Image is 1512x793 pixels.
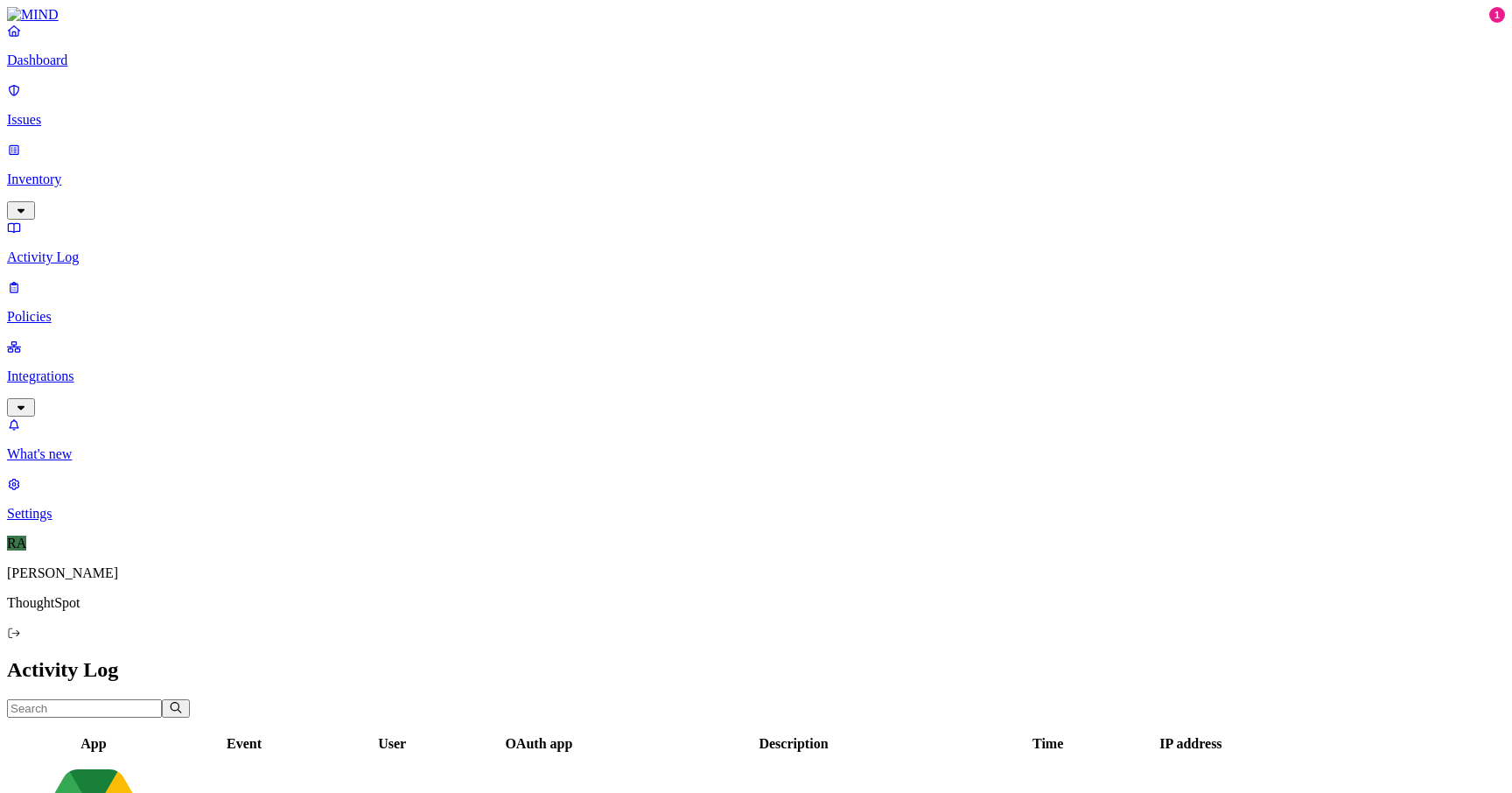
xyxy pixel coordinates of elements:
div: OAuth app [477,736,600,752]
div: IP address [1113,736,1269,752]
p: ThoughtSpot [7,595,1505,611]
p: Issues [7,112,1505,128]
input: Search [7,699,162,718]
a: Dashboard [7,23,1505,68]
a: Inventory [7,142,1505,217]
p: Policies [7,309,1505,325]
p: What's new [7,446,1505,462]
p: Dashboard [7,53,1505,68]
p: Integrations [7,368,1505,384]
div: Description [605,736,983,752]
a: Activity Log [7,220,1505,265]
span: RA [7,536,26,551]
p: Activity Log [7,249,1505,265]
img: MIND [7,7,59,23]
div: User [311,736,473,752]
a: Policies [7,279,1505,325]
div: Event [181,736,307,752]
a: What's new [7,417,1505,462]
a: Settings [7,476,1505,522]
a: Integrations [7,339,1505,414]
div: 1 [1489,7,1505,23]
a: MIND [7,7,1505,23]
p: [PERSON_NAME] [7,565,1505,581]
div: App [10,736,178,752]
p: Inventory [7,172,1505,187]
h2: Activity Log [7,658,1505,682]
a: Issues [7,82,1505,128]
p: Settings [7,506,1505,522]
div: Time [986,736,1109,752]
